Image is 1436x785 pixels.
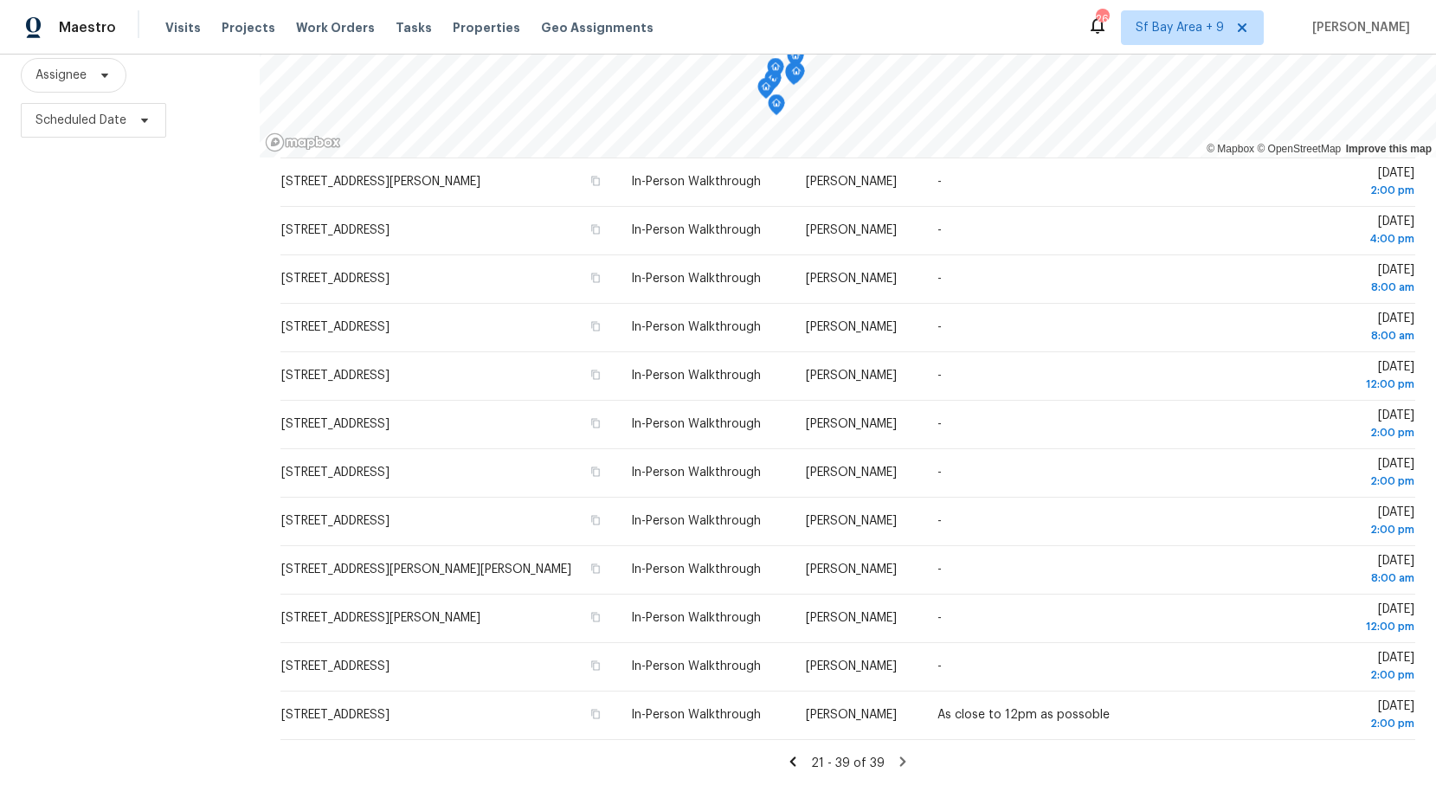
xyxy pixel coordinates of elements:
div: 2:00 pm [1278,182,1414,199]
span: [STREET_ADDRESS][PERSON_NAME][PERSON_NAME] [281,563,571,576]
span: [PERSON_NAME] [806,273,897,285]
span: - [937,515,942,527]
span: [STREET_ADDRESS] [281,418,390,430]
div: 2:00 pm [1278,715,1414,732]
span: [STREET_ADDRESS] [281,709,390,721]
span: In-Person Walkthrough [631,660,761,672]
div: Map marker [788,62,805,89]
span: Sf Bay Area + 9 [1136,19,1224,36]
span: [PERSON_NAME] [806,321,897,333]
div: 2:00 pm [1278,473,1414,490]
span: - [937,418,942,430]
span: [DATE] [1278,167,1414,199]
span: - [937,466,942,479]
span: In-Person Walkthrough [631,224,761,236]
span: In-Person Walkthrough [631,321,761,333]
span: - [937,370,942,382]
span: [DATE] [1278,458,1414,490]
button: Copy Address [588,609,603,625]
div: 2:00 pm [1278,666,1414,684]
span: [DATE] [1278,216,1414,248]
span: [STREET_ADDRESS][PERSON_NAME] [281,612,480,624]
span: In-Person Walkthrough [631,176,761,188]
button: Copy Address [588,222,603,237]
button: Copy Address [588,270,603,286]
span: [STREET_ADDRESS] [281,660,390,672]
button: Copy Address [588,464,603,479]
div: 8:00 am [1278,569,1414,587]
span: [PERSON_NAME] [806,563,897,576]
span: Visits [165,19,201,36]
span: [PERSON_NAME] [806,370,897,382]
span: Projects [222,19,275,36]
span: - [937,176,942,188]
a: Mapbox [1207,143,1254,155]
div: 2:00 pm [1278,424,1414,441]
span: Properties [453,19,520,36]
div: Map marker [785,62,802,89]
button: Copy Address [588,561,603,576]
span: [STREET_ADDRESS] [281,224,390,236]
button: Copy Address [588,319,603,334]
div: 26 [1096,10,1108,28]
div: Map marker [757,78,775,105]
span: [DATE] [1278,312,1414,344]
button: Copy Address [588,658,603,673]
span: [PERSON_NAME] [806,660,897,672]
a: Improve this map [1346,143,1432,155]
div: Map marker [764,69,782,96]
span: Scheduled Date [35,112,126,129]
div: Map marker [768,94,785,121]
span: [PERSON_NAME] [806,466,897,479]
span: - [937,273,942,285]
span: [STREET_ADDRESS] [281,515,390,527]
span: [DATE] [1278,361,1414,393]
span: [STREET_ADDRESS] [281,321,390,333]
a: OpenStreetMap [1257,143,1341,155]
span: 21 - 39 of 39 [811,757,885,769]
div: 8:00 am [1278,327,1414,344]
span: [PERSON_NAME] [806,176,897,188]
span: In-Person Walkthrough [631,563,761,576]
span: [PERSON_NAME] [806,418,897,430]
span: In-Person Walkthrough [631,370,761,382]
div: 12:00 pm [1278,376,1414,393]
div: Map marker [787,47,804,74]
span: Maestro [59,19,116,36]
button: Copy Address [588,706,603,722]
span: [DATE] [1278,264,1414,296]
span: [STREET_ADDRESS] [281,466,390,479]
span: - [937,563,942,576]
span: [DATE] [1278,700,1414,732]
span: In-Person Walkthrough [631,418,761,430]
span: In-Person Walkthrough [631,273,761,285]
div: Map marker [785,64,802,91]
span: [DATE] [1278,652,1414,684]
button: Copy Address [588,173,603,189]
span: [STREET_ADDRESS][PERSON_NAME] [281,176,480,188]
div: 12:00 pm [1278,618,1414,635]
span: [DATE] [1278,409,1414,441]
span: [STREET_ADDRESS] [281,273,390,285]
span: Work Orders [296,19,375,36]
span: In-Person Walkthrough [631,709,761,721]
span: [PERSON_NAME] [806,224,897,236]
span: As close to 12pm as possoble [937,709,1110,721]
span: [DATE] [1278,555,1414,587]
button: Copy Address [588,367,603,383]
span: [PERSON_NAME] [806,515,897,527]
button: Copy Address [588,415,603,431]
a: Mapbox homepage [265,132,341,152]
span: [PERSON_NAME] [806,612,897,624]
span: [STREET_ADDRESS] [281,370,390,382]
span: Tasks [396,22,432,34]
span: In-Person Walkthrough [631,466,761,479]
button: Copy Address [588,512,603,528]
span: - [937,660,942,672]
span: Assignee [35,67,87,84]
div: 8:00 am [1278,279,1414,296]
span: - [937,321,942,333]
div: 4:00 pm [1278,230,1414,248]
div: 2:00 pm [1278,521,1414,538]
span: [DATE] [1278,603,1414,635]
